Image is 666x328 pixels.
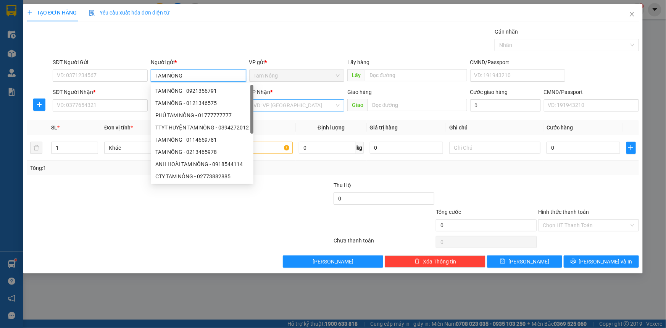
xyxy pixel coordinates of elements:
div: TTYT HUYỆN TAM NÔNG - 0394272012 [155,123,249,132]
span: [PERSON_NAME] và In [579,257,632,266]
div: CTY TAM NÔNG - 02773882885 [155,172,249,181]
input: 0 [370,142,443,154]
span: save [500,259,505,265]
span: Khác [109,142,191,153]
span: Giao [347,99,368,111]
button: deleteXóa Thông tin [385,255,485,268]
div: CTY TAM NÔNG - 02773882885 [151,170,253,183]
span: delete [414,259,420,265]
input: Ghi Chú [449,142,540,154]
div: VP gửi [249,58,344,66]
div: TAM NÔNG - 0114659781 [155,136,249,144]
span: VP Nhận [249,89,271,95]
button: printer[PERSON_NAME] và In [564,255,639,268]
label: Cước giao hàng [470,89,508,95]
th: Ghi chú [446,120,543,135]
input: Dọc đường [365,69,467,81]
span: close [629,11,635,17]
button: Close [621,4,643,25]
div: SĐT Người Gửi [53,58,148,66]
div: TAM NÔNG - 0921356791 [151,85,253,97]
div: Chưa thanh toán [333,236,435,250]
div: TAM NÔNG - 0121346575 [155,99,249,107]
div: CMND/Passport [544,88,639,96]
img: icon [89,10,95,16]
span: TẠO ĐƠN HÀNG [27,10,77,16]
button: [PERSON_NAME] [283,255,384,268]
div: CMND/Passport [470,58,565,66]
div: PHÚ TAM NÔNG - 01777777777 [151,109,253,121]
button: delete [30,142,42,154]
div: ANH HOÀI TAM NÔNG - 0918544114 [155,160,249,168]
div: TAM NÔNG - 0114659781 [151,134,253,146]
div: TTYT HUYỆN TAM NÔNG - 0394272012 [151,121,253,134]
span: Xóa Thông tin [423,257,456,266]
span: Cước hàng [547,124,573,131]
div: ANH HOÀI TAM NÔNG - 0918544114 [151,158,253,170]
label: Gán nhãn [495,29,518,35]
span: Giá trị hàng [370,124,398,131]
span: Thu Hộ [334,182,351,188]
div: SĐT Người Nhận [53,88,148,96]
span: SL [51,124,57,131]
input: Cước giao hàng [470,99,541,111]
span: plus [627,145,635,151]
div: Người gửi [151,58,246,66]
span: Định lượng [318,124,345,131]
span: Tổng cước [436,209,461,215]
span: [PERSON_NAME] [508,257,549,266]
span: Đơn vị tính [104,124,133,131]
span: plus [27,10,32,15]
span: Yêu cầu xuất hóa đơn điện tử [89,10,169,16]
label: Hình thức thanh toán [538,209,589,215]
span: plus [34,102,45,108]
div: TAM NÔNG - 0921356791 [155,87,249,95]
span: Giao hàng [347,89,372,95]
div: TAM NÔNG - 0121346575 [151,97,253,109]
button: plus [33,99,45,111]
button: save[PERSON_NAME] [487,255,562,268]
button: plus [626,142,636,154]
span: kg [356,142,364,154]
input: Dọc đường [368,99,467,111]
span: Tam Nông [254,70,340,81]
span: Lấy hàng [347,59,369,65]
span: printer [571,259,576,265]
div: PHÚ TAM NÔNG - 01777777777 [155,111,249,120]
span: Lấy [347,69,365,81]
div: TAM NÔNG - 0213465978 [155,148,249,156]
div: Tổng: 1 [30,164,257,172]
span: [PERSON_NAME] [313,257,353,266]
div: TAM NÔNG - 0213465978 [151,146,253,158]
